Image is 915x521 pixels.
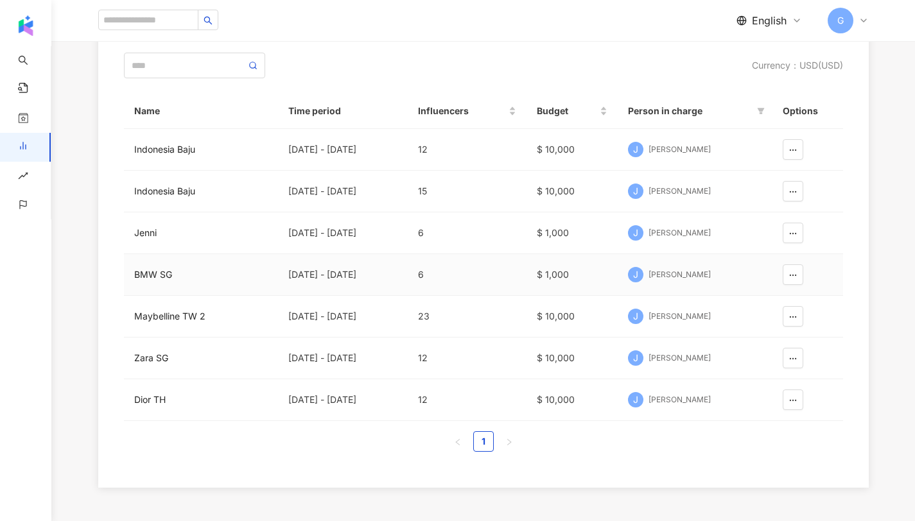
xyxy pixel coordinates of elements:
td: $ 10,000 [527,296,618,337]
span: search [204,16,213,25]
th: Budget [527,94,618,129]
span: G [837,13,844,28]
span: J [633,393,638,407]
th: Name [124,94,278,129]
span: Influencers [418,104,507,118]
div: [PERSON_NAME] [649,311,711,322]
div: Currency ： USD ( USD ) [752,59,843,72]
td: 6 [408,254,527,296]
a: Jenni [134,226,268,240]
th: Options [772,94,843,129]
a: Indonesia Baju [134,184,268,198]
a: Maybelline TW 2 [134,309,268,323]
img: logo icon [15,15,36,36]
div: [DATE] - [DATE] [288,309,397,323]
a: Dior TH [134,393,268,407]
div: [PERSON_NAME] [649,186,711,197]
td: 6 [408,212,527,254]
span: rise [18,163,28,192]
span: left [454,438,462,446]
td: $ 1,000 [527,212,618,254]
div: [PERSON_NAME] [649,228,711,239]
span: Person in charge [628,104,751,118]
td: $ 10,000 [527,379,618,421]
td: 12 [408,379,527,421]
td: 15 [408,171,527,212]
div: [PERSON_NAME] [649,353,711,364]
div: [DATE] - [DATE] [288,393,397,407]
td: $ 10,000 [527,129,618,171]
div: [DATE] - [DATE] [288,184,397,198]
div: [PERSON_NAME] [649,395,711,406]
span: J [633,309,638,323]
span: filter [757,107,765,115]
li: 1 [473,431,494,452]
a: search [18,46,64,76]
span: J [633,226,638,240]
a: Indonesia Baju [134,142,268,157]
a: Zara SG [134,351,268,365]
td: $ 10,000 [527,337,618,379]
div: [PERSON_NAME] [649,269,711,280]
span: J [633,184,638,198]
td: $ 10,000 [527,171,618,212]
span: Budget [537,104,597,118]
a: 1 [474,432,493,451]
div: [DATE] - [DATE] [288,268,397,282]
td: $ 1,000 [527,254,618,296]
div: [DATE] - [DATE] [288,142,397,157]
div: [DATE] - [DATE] [288,226,397,240]
div: [DATE] - [DATE] [288,351,397,365]
span: J [633,351,638,365]
span: English [752,13,787,28]
span: J [633,142,638,157]
th: Influencers [408,94,527,129]
td: 23 [408,296,527,337]
span: J [633,268,638,282]
td: 12 [408,129,527,171]
button: left [448,431,468,452]
button: right [499,431,519,452]
li: Next Page [499,431,519,452]
div: [PERSON_NAME] [649,144,711,155]
th: Time period [278,94,408,129]
span: filter [754,101,767,121]
a: BMW SG [134,268,268,282]
span: right [505,438,513,446]
td: 12 [408,337,527,379]
li: Previous Page [448,431,468,452]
